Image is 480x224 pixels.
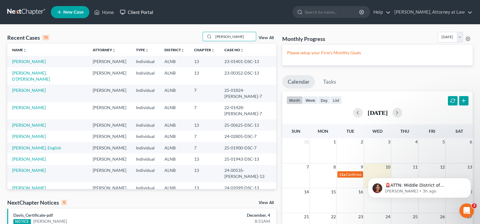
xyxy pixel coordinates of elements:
a: Calendar [282,75,315,89]
span: 3 [472,203,477,208]
div: 15 [42,35,49,40]
td: 13 [189,153,220,165]
span: 2 [360,138,364,145]
td: 13 [189,67,220,85]
td: Individual [131,56,160,67]
span: Sat [455,129,463,134]
td: 7 [189,102,220,119]
span: 12 [439,163,445,171]
td: [PERSON_NAME] [88,182,131,193]
a: [PERSON_NAME] [12,122,46,128]
td: 7 [189,142,220,153]
span: 1 [333,138,336,145]
iframe: Intercom live chat [459,203,474,218]
a: Home [91,7,117,18]
span: 23 [358,213,364,220]
td: 23-00352-DSC-13 [220,67,276,85]
td: ALNB [160,85,189,102]
td: 13 [189,119,220,131]
span: 14 [303,188,310,196]
p: Please setup your Firm's Monthly Goals [287,50,468,56]
span: 6 [469,138,473,145]
td: [PERSON_NAME] [88,67,131,85]
a: [PERSON_NAME] [12,88,46,93]
td: Individual [131,67,160,85]
td: 25-01824-[PERSON_NAME]-7 [220,85,276,102]
iframe: Intercom notifications message [359,165,480,208]
i: unfold_more [112,48,116,52]
td: [PERSON_NAME] [88,85,131,102]
span: 24 [385,213,391,220]
td: ALNB [160,102,189,119]
td: Individual [131,131,160,142]
td: Individual [131,153,160,165]
a: Chapterunfold_more [194,48,215,52]
span: 26 [439,213,445,220]
span: Sun [292,129,300,134]
td: Individual [131,102,160,119]
td: ALNB [160,182,189,193]
td: [PERSON_NAME] [88,102,131,119]
span: 15 [330,188,336,196]
span: Confirmation Date for [PERSON_NAME] [346,172,410,177]
span: 4 [415,138,418,145]
td: 22-01428-[PERSON_NAME]-7 [220,102,276,119]
td: [PERSON_NAME] [88,131,131,142]
a: [PERSON_NAME] [12,59,46,64]
span: 11a [339,172,345,177]
a: [PERSON_NAME] [12,185,46,190]
a: [PERSON_NAME] [12,156,46,162]
td: 13 [189,165,220,182]
span: 8 [333,163,336,171]
h2: [DATE] [368,109,388,116]
button: month [286,96,303,104]
a: Districtunfold_more [164,48,184,52]
a: Case Nounfold_more [224,48,244,52]
td: ALNB [160,131,189,142]
span: 21 [303,213,310,220]
div: 6 [61,200,67,205]
td: 7 [189,131,220,142]
td: [PERSON_NAME] [88,119,131,131]
td: Individual [131,142,160,153]
span: 11 [412,163,418,171]
a: Client Portal [117,7,156,18]
td: [PERSON_NAME] [88,56,131,67]
td: [PERSON_NAME] [88,142,131,153]
td: Individual [131,182,160,193]
button: day [318,96,330,104]
td: ALNB [160,142,189,153]
button: list [330,96,342,104]
span: Thu [400,129,409,134]
td: ALNB [160,153,189,165]
td: 25-00625-DSC-13 [220,119,276,131]
input: Search by name... [214,32,256,41]
span: 3 [387,138,391,145]
td: 24-02099-DSC-13 [220,182,276,193]
td: 7 [189,85,220,102]
span: 10 [385,163,391,171]
span: 7 [306,163,310,171]
span: Mon [318,129,328,134]
td: ALNB [160,165,189,182]
td: 25-01900-DSC-7 [220,142,276,153]
a: Tasks [318,75,342,89]
td: ALNB [160,56,189,67]
td: 13 [189,182,220,193]
span: 22 [330,213,336,220]
td: 23-01401-DSC-13 [220,56,276,67]
span: Tue [346,129,354,134]
a: [PERSON_NAME], English [12,145,61,150]
a: [PERSON_NAME], D'[PERSON_NAME] [12,70,50,82]
span: 9 [360,163,364,171]
div: December, 4 [189,212,270,218]
a: Help [370,7,391,18]
span: 25 [412,213,418,220]
span: Wed [372,129,382,134]
i: unfold_more [145,48,149,52]
div: Recent Cases [7,34,49,41]
td: Individual [131,85,160,102]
